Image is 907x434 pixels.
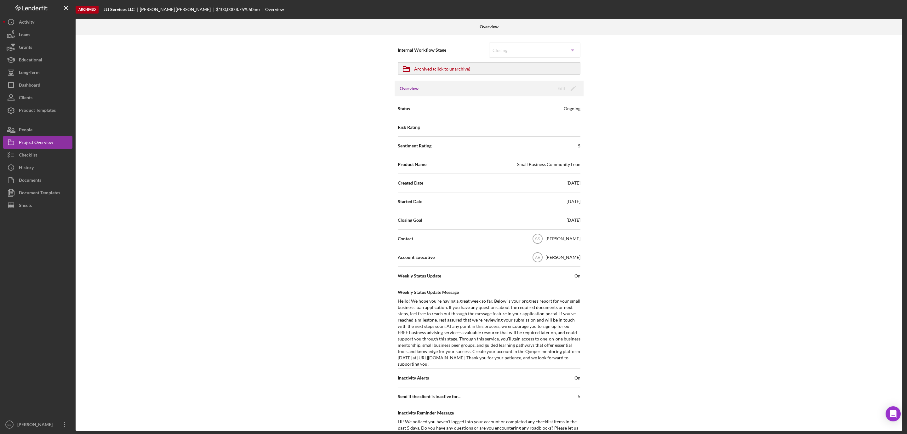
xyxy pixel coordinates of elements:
div: Educational [19,54,42,68]
div: Edit [557,84,565,93]
span: Weekly Status Update [398,273,441,279]
span: Closing Goal [398,217,422,223]
span: Weekly Status Update Message [398,289,580,295]
div: Open Intercom Messenger [886,406,901,421]
button: Loans [3,28,72,41]
button: Dashboard [3,79,72,91]
button: Educational [3,54,72,66]
div: 5 [578,143,580,149]
div: Archived [76,6,99,14]
div: [PERSON_NAME] [16,418,57,432]
div: Long-Term [19,66,40,80]
div: Loans [19,28,30,43]
div: Activity [19,16,34,30]
button: Edit [554,84,579,93]
span: Account Executive [398,254,435,260]
button: Documents [3,174,72,186]
div: Checklist [19,149,37,163]
div: History [19,161,34,175]
button: Clients [3,91,72,104]
button: Product Templates [3,104,72,117]
text: SS [8,423,12,426]
span: Risk Rating [398,124,420,130]
div: Project Overview [19,136,53,150]
button: Long-Term [3,66,72,79]
span: On [574,273,580,279]
div: 5 [578,393,580,400]
b: JJJ Services LLC [104,7,134,12]
span: Send if the client is inactive for... [398,393,460,400]
div: Document Templates [19,186,60,201]
div: 8.75 % [236,7,248,12]
span: Status [398,106,410,112]
div: [DATE] [567,180,580,186]
div: [DATE] [567,198,580,205]
div: Archived (click to unarchive) [414,63,470,74]
h3: Overview [400,85,419,92]
div: $100,000 [216,7,235,12]
span: Created Date [398,180,423,186]
div: Grants [19,41,32,55]
span: On [574,375,580,381]
span: Inactivity Reminder Message [398,410,580,416]
b: Overview [480,24,499,29]
span: Inactivity Alerts [398,375,429,381]
div: People [19,123,32,138]
div: Ongoing [564,106,580,112]
text: SS [535,237,540,241]
span: Internal Workflow Stage [398,47,489,53]
button: SS[PERSON_NAME] [3,418,72,431]
button: Sheets [3,199,72,212]
div: Sheets [19,199,32,213]
div: Clients [19,91,32,106]
div: 60 mo [248,7,260,12]
span: Sentiment Rating [398,143,431,149]
button: Project Overview [3,136,72,149]
div: Overview [265,7,284,12]
div: Product Templates [19,104,56,118]
span: Contact [398,236,413,242]
button: Checklist [3,149,72,161]
button: Document Templates [3,186,72,199]
text: AE [535,255,540,260]
div: Small Business Community Loan [517,161,580,168]
button: People [3,123,72,136]
div: [DATE] [567,217,580,223]
div: [PERSON_NAME] [545,236,580,242]
div: Documents [19,174,41,188]
button: Archived (click to unarchive) [398,62,580,75]
div: Hello! We hope you're having a great week so far. Below is your progress report for your small bu... [398,298,580,367]
div: [PERSON_NAME] [545,254,580,260]
div: Dashboard [19,79,40,93]
div: [PERSON_NAME] [PERSON_NAME] [140,7,216,12]
button: Activity [3,16,72,28]
button: Grants [3,41,72,54]
button: History [3,161,72,174]
span: Started Date [398,198,422,205]
span: Product Name [398,161,426,168]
